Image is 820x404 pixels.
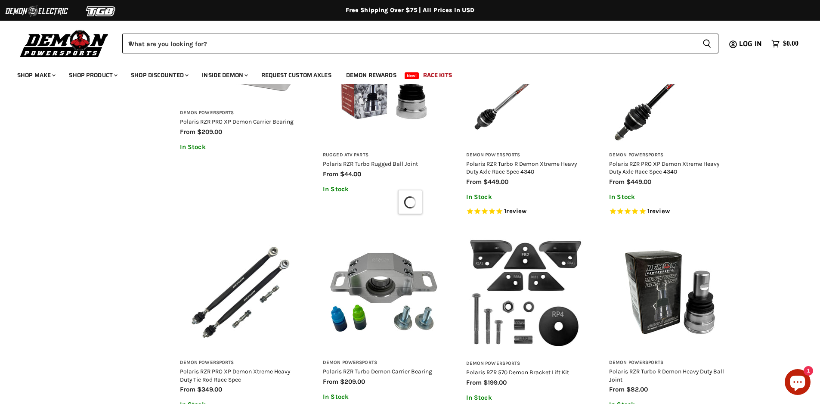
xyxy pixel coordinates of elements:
[647,208,670,215] span: 1 reviews
[767,37,803,50] a: $0.00
[180,143,302,151] p: In Stock
[323,378,338,385] span: from
[180,385,195,393] span: from
[180,231,302,353] img: Polaris RZR PRO XP Demon Xtreme Heavy Duty Tie Rod Race Spec
[609,160,719,175] a: Polaris RZR PRO XP Demon Xtreme Heavy Duty Axle Race Spec 4340
[609,207,731,216] span: Rated 5.0 out of 5 stars 1 reviews
[466,369,569,376] a: Polaris RZR 570 Demon Bracket Lift Kit
[323,170,338,178] span: from
[180,360,302,366] h3: Demon Powersports
[609,385,625,393] span: from
[466,193,588,201] p: In Stock
[122,34,696,53] input: When autocomplete results are available use up and down arrows to review and enter to select
[255,66,338,84] a: Request Custom Axles
[466,360,588,367] h3: Demon Powersports
[180,368,290,382] a: Polaris RZR PRO XP Demon Xtreme Heavy Duty Tie Rod Race Spec
[340,170,361,178] span: $44.00
[466,207,588,216] span: Rated 5.0 out of 5 stars 1 reviews
[323,186,445,193] p: In Stock
[11,63,796,84] ul: Main menu
[11,66,61,84] a: Shop Make
[466,231,588,354] img: Polaris RZR 570 Demon Bracket Lift Kit
[122,34,718,53] form: Product
[197,128,222,136] span: $209.00
[323,360,445,366] h3: Demon Powersports
[609,178,625,186] span: from
[696,34,718,53] button: Search
[609,152,731,158] h3: Demon Powersports
[69,3,133,19] img: TGB Logo 2
[4,3,69,19] img: Demon Electric Logo 2
[466,24,588,146] img: Polaris RZR Turbo R Demon Xtreme Heavy Duty Axle Race Spec 4340
[466,152,588,158] h3: Demon Powersports
[504,208,526,215] span: 1 reviews
[180,110,302,116] h3: Demon Powersports
[124,66,194,84] a: Shop Discounted
[323,160,418,167] a: Polaris RZR Turbo Rugged Ball Joint
[180,118,294,125] a: Polaris RZR PRO XP Demon Carrier Bearing
[340,378,365,385] span: $209.00
[466,394,588,401] p: In Stock
[180,128,195,136] span: from
[323,152,445,158] h3: Rugged ATV Parts
[466,160,577,175] a: Polaris RZR Turbo R Demon Xtreme Heavy Duty Axle Race Spec 4340
[609,360,731,366] h3: Demon Powersports
[782,369,813,397] inbox-online-store-chat: Shopify online store chat
[483,178,508,186] span: $449.00
[323,393,445,401] p: In Stock
[609,231,731,353] img: Polaris RZR Turbo R Demon Heavy Duty Ball Joint
[417,66,458,84] a: Race Kits
[197,385,222,393] span: $349.00
[323,24,445,146] img: Polaris RZR Turbo Rugged Ball Joint
[17,28,111,59] img: Demon Powersports
[466,178,482,186] span: from
[405,72,419,79] span: New!
[483,379,507,386] span: $199.00
[66,6,755,14] div: Free Shipping Over $75 | All Prices In USD
[609,368,724,382] a: Polaris RZR Turbo R Demon Heavy Duty Ball Joint
[609,193,731,201] p: In Stock
[609,24,731,146] img: Polaris RZR PRO XP Demon Xtreme Heavy Duty Axle Race Spec 4340
[323,231,445,353] img: Polaris RZR Turbo Demon Carrier Bearing
[466,379,482,386] span: from
[340,66,403,84] a: Demon Rewards
[739,38,762,49] span: Log in
[735,40,767,48] a: Log in
[626,385,648,393] span: $82.00
[506,208,526,215] span: review
[626,178,651,186] span: $449.00
[62,66,123,84] a: Shop Product
[323,368,432,375] a: Polaris RZR Turbo Demon Carrier Bearing
[783,40,798,48] span: $0.00
[195,66,253,84] a: Inside Demon
[650,208,670,215] span: review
